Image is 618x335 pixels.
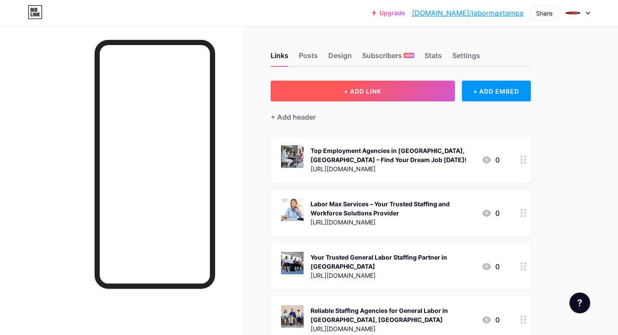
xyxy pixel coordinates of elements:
div: Design [328,50,352,66]
div: [URL][DOMAIN_NAME] [311,164,474,173]
div: 0 [481,155,500,165]
a: Upgrade [372,10,405,16]
div: [URL][DOMAIN_NAME] [311,218,474,227]
span: NEW [405,53,413,58]
div: [URL][DOMAIN_NAME] [311,271,474,280]
div: Share [536,9,553,18]
button: + ADD LINK [271,81,455,101]
div: 0 [481,315,500,325]
span: + ADD LINK [344,88,381,95]
img: Labor Max Services – Your Trusted Staffing and Workforce Solutions Provider [281,198,304,221]
div: Settings [452,50,480,66]
div: Top Employment Agencies in [GEOGRAPHIC_DATA], [GEOGRAPHIC_DATA] – Find Your Dream Job [DATE]! [311,146,474,164]
div: + ADD EMBED [462,81,531,101]
div: Reliable Staffing Agencies for General Labor in [GEOGRAPHIC_DATA], [GEOGRAPHIC_DATA] [311,306,474,324]
div: [URL][DOMAIN_NAME] [311,324,474,333]
div: Your Trusted General Labor Staffing Partner in [GEOGRAPHIC_DATA] [311,253,474,271]
div: 0 [481,208,500,218]
div: Labor Max Services – Your Trusted Staffing and Workforce Solutions Provider [311,199,474,218]
img: Your Trusted General Labor Staffing Partner in Tampa [281,252,304,274]
div: Subscribers [362,50,414,66]
img: Reliable Staffing Agencies for General Labor in Tampa, FL [281,305,304,328]
img: Top Employment Agencies in Tampa, FL – Find Your Dream Job Today! [281,145,304,168]
div: + Add header [271,112,316,122]
div: Links [271,50,288,66]
img: labormaxtampa [565,5,581,21]
a: [DOMAIN_NAME]/labormaxtampa [412,8,523,18]
div: Posts [299,50,318,66]
div: Stats [425,50,442,66]
div: 0 [481,261,500,272]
